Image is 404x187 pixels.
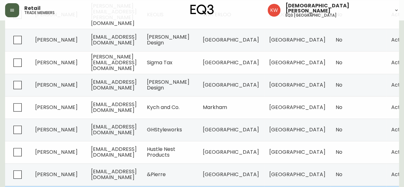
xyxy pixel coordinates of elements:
span: No [336,81,342,89]
span: [PERSON_NAME] [35,148,78,156]
span: [PERSON_NAME] [35,59,78,66]
span: [PERSON_NAME] Design [147,78,189,91]
span: [EMAIL_ADDRESS][DOMAIN_NAME] [91,101,137,114]
span: [EMAIL_ADDRESS][DOMAIN_NAME] [91,145,137,159]
img: f33162b67396b0982c40ce2a87247151 [268,4,280,17]
span: No [336,171,342,178]
span: [GEOGRAPHIC_DATA] [203,59,259,66]
span: [GEOGRAPHIC_DATA] [269,148,325,156]
span: [GEOGRAPHIC_DATA] [269,59,325,66]
span: [GEOGRAPHIC_DATA] [269,126,325,133]
span: [EMAIL_ADDRESS][DOMAIN_NAME] [91,33,137,46]
span: Hustle Nest Products [147,145,175,159]
span: [GEOGRAPHIC_DATA] [269,104,325,111]
img: logo [190,4,214,15]
span: No [336,104,342,111]
span: [GEOGRAPHIC_DATA] [269,171,325,178]
span: &Pierre [147,171,166,178]
span: Kych and Co. [147,104,179,111]
span: [PERSON_NAME] [35,171,78,178]
span: [PERSON_NAME] [35,36,78,43]
span: [PERSON_NAME] [35,126,78,133]
span: [GEOGRAPHIC_DATA] [269,81,325,89]
span: GHStyleworks [147,126,182,133]
span: Markham [203,104,227,111]
span: [DEMOGRAPHIC_DATA][PERSON_NAME] [286,3,389,13]
span: [PERSON_NAME] Design [147,33,189,46]
h5: trade members [24,11,55,15]
span: No [336,126,342,133]
span: [GEOGRAPHIC_DATA] [203,171,259,178]
span: [GEOGRAPHIC_DATA] [269,36,325,43]
span: [PERSON_NAME][EMAIL_ADDRESS][DOMAIN_NAME] [91,53,137,72]
span: [GEOGRAPHIC_DATA] [203,126,259,133]
span: [EMAIL_ADDRESS][DOMAIN_NAME] [91,78,137,91]
span: No [336,36,342,43]
span: [GEOGRAPHIC_DATA] [203,148,259,156]
span: [GEOGRAPHIC_DATA] [203,81,259,89]
span: No [336,59,342,66]
span: [PERSON_NAME] [35,81,78,89]
span: No [336,148,342,156]
h5: eq3 [GEOGRAPHIC_DATA] [286,13,337,17]
span: [EMAIL_ADDRESS][DOMAIN_NAME] [91,123,137,136]
span: [GEOGRAPHIC_DATA] [203,36,259,43]
span: Retail [24,6,41,11]
span: [EMAIL_ADDRESS][DOMAIN_NAME] [91,168,137,181]
span: [PERSON_NAME] [35,104,78,111]
span: Sigma Tax [147,59,172,66]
